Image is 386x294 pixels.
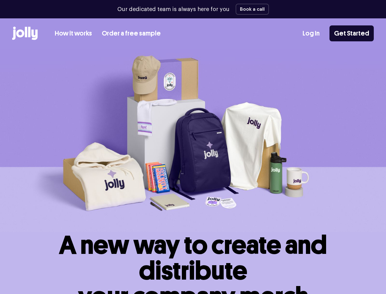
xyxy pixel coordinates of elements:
a: Log In [303,28,320,39]
button: Book a call [236,4,269,15]
a: How it works [55,28,92,39]
a: Get Started [329,25,374,41]
p: Our dedicated team is always here for you [117,5,230,13]
a: Order a free sample [102,28,161,39]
